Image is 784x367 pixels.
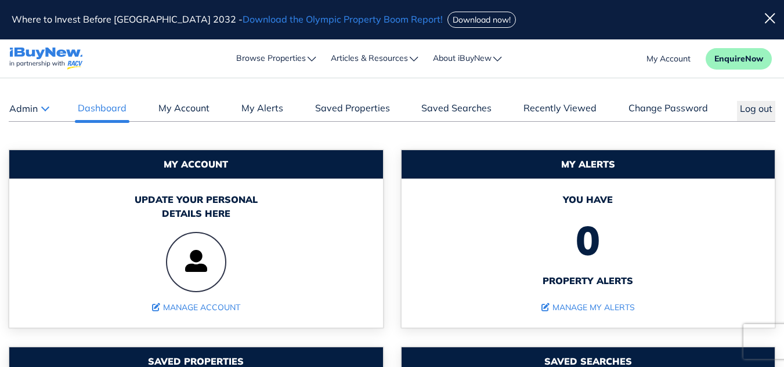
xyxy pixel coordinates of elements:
a: navigations [9,45,83,73]
span: Now [745,53,763,64]
button: Admin [9,101,49,116]
a: Manage Account [152,302,240,313]
a: Saved Properties [312,101,393,121]
span: Download the Olympic Property Boom Report! [243,13,443,25]
a: account [646,53,691,65]
button: EnquireNow [706,48,772,70]
div: Update your personal details here [21,192,371,220]
span: Where to Invest Before [GEOGRAPHIC_DATA] 2032 - [12,13,445,25]
span: 0 [413,206,764,274]
a: Dashboard [75,101,129,121]
button: Log out [737,101,775,121]
a: Change Password [626,101,711,121]
div: My Alerts [402,150,775,179]
a: Recently Viewed [521,101,599,121]
a: My Account [156,101,212,121]
a: My Alerts [239,101,286,121]
div: My Account [9,150,383,179]
span: You have [413,192,764,206]
img: user [166,232,226,292]
a: Saved Searches [418,101,494,121]
span: property alerts [413,274,764,288]
img: logo [9,48,83,70]
a: Manage My Alerts [541,302,635,313]
button: Download now! [447,12,516,28]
